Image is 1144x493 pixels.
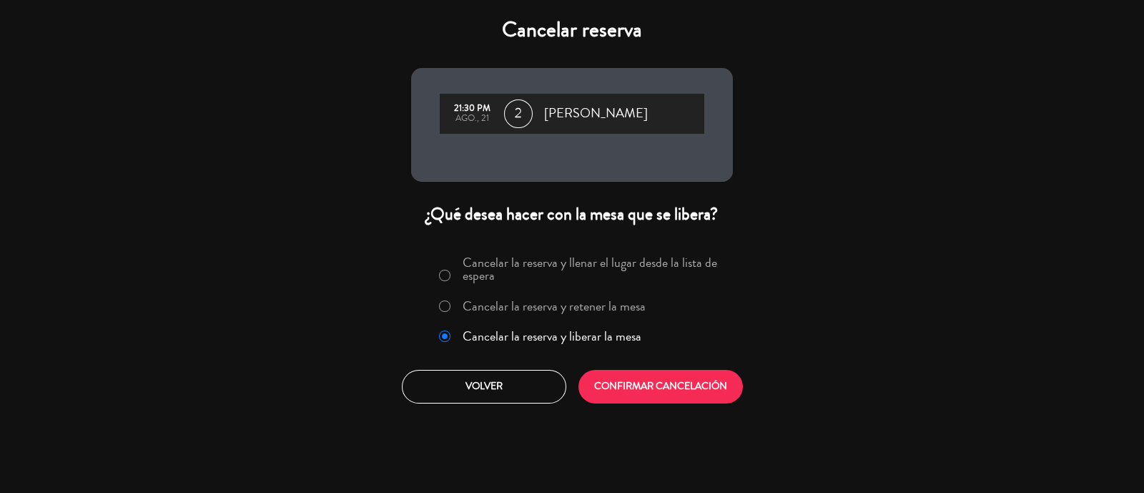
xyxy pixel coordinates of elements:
h4: Cancelar reserva [411,17,733,43]
span: [PERSON_NAME] [544,103,648,125]
span: 2 [504,99,533,128]
div: ¿Qué desea hacer con la mesa que se libera? [411,203,733,225]
div: 21:30 PM [447,104,497,114]
label: Cancelar la reserva y llenar el lugar desde la lista de espera [463,256,724,282]
label: Cancelar la reserva y retener la mesa [463,300,646,313]
div: ago., 21 [447,114,497,124]
button: Volver [402,370,566,404]
label: Cancelar la reserva y liberar la mesa [463,330,641,343]
button: CONFIRMAR CANCELACIÓN [578,370,743,404]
